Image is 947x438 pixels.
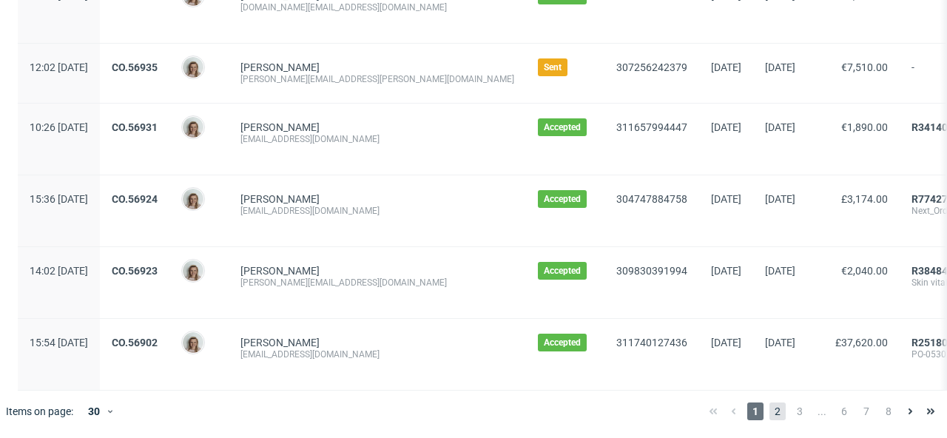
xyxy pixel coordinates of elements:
[240,205,514,217] div: [EMAIL_ADDRESS][DOMAIN_NAME]
[112,337,158,348] a: CO.56902
[711,265,741,277] span: [DATE]
[814,402,830,420] span: ...
[765,193,795,205] span: [DATE]
[544,265,581,277] span: Accepted
[616,61,687,73] a: 307256242379
[841,193,888,205] span: £3,174.00
[765,61,795,73] span: [DATE]
[183,57,203,78] img: Monika Poźniak
[711,193,741,205] span: [DATE]
[711,337,741,348] span: [DATE]
[30,61,88,73] span: 12:02 [DATE]
[841,121,888,133] span: €1,890.00
[544,337,581,348] span: Accepted
[240,193,320,205] a: [PERSON_NAME]
[792,402,808,420] span: 3
[616,265,687,277] a: 309830391994
[240,265,320,277] a: [PERSON_NAME]
[183,189,203,209] img: Monika Poźniak
[183,117,203,138] img: Monika Poźniak
[79,401,106,422] div: 30
[240,277,514,289] div: [PERSON_NAME][EMAIL_ADDRESS][DOMAIN_NAME]
[240,348,514,360] div: [EMAIL_ADDRESS][DOMAIN_NAME]
[880,402,897,420] span: 8
[858,402,874,420] span: 7
[544,121,581,133] span: Accepted
[544,193,581,205] span: Accepted
[765,121,795,133] span: [DATE]
[616,337,687,348] a: 311740127436
[836,402,852,420] span: 6
[30,193,88,205] span: 15:36 [DATE]
[30,265,88,277] span: 14:02 [DATE]
[765,337,795,348] span: [DATE]
[711,121,741,133] span: [DATE]
[30,121,88,133] span: 10:26 [DATE]
[6,404,73,419] span: Items on page:
[616,121,687,133] a: 311657994447
[183,332,203,353] img: Monika Poźniak
[240,337,320,348] a: [PERSON_NAME]
[765,265,795,277] span: [DATE]
[769,402,786,420] span: 2
[711,61,741,73] span: [DATE]
[616,193,687,205] a: 304747884758
[544,61,562,73] span: Sent
[240,121,320,133] a: [PERSON_NAME]
[112,121,158,133] a: CO.56931
[841,61,888,73] span: €7,510.00
[240,1,514,13] div: [DOMAIN_NAME][EMAIL_ADDRESS][DOMAIN_NAME]
[112,61,158,73] a: CO.56935
[841,265,888,277] span: €2,040.00
[183,260,203,281] img: Monika Poźniak
[112,193,158,205] a: CO.56924
[240,73,514,85] div: [PERSON_NAME][EMAIL_ADDRESS][PERSON_NAME][DOMAIN_NAME]
[835,337,888,348] span: £37,620.00
[240,133,514,145] div: [EMAIL_ADDRESS][DOMAIN_NAME]
[240,61,320,73] a: [PERSON_NAME]
[30,337,88,348] span: 15:54 [DATE]
[747,402,764,420] span: 1
[112,265,158,277] a: CO.56923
